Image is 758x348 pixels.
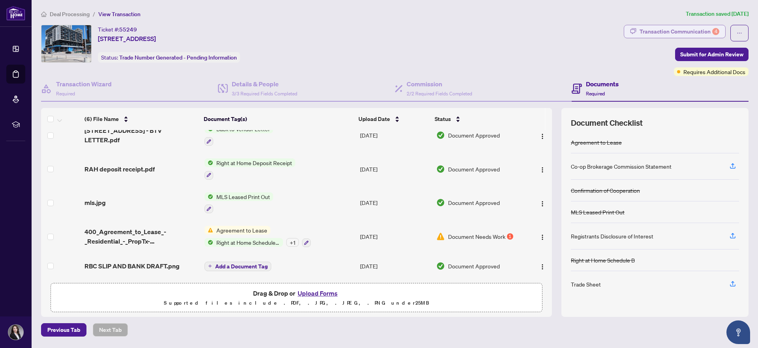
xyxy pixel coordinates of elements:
th: (6) File Name [81,108,201,130]
span: home [41,11,47,17]
div: 4 [712,28,719,35]
img: Document Status [436,131,445,140]
h4: Commission [407,79,472,89]
td: [DATE] [357,253,433,279]
button: Previous Tab [41,323,86,337]
div: Right at Home Schedule B [571,256,635,264]
span: 55249 [119,26,137,33]
span: Previous Tab [47,324,80,336]
div: Registrants Disclosure of Interest [571,232,653,240]
span: Add a Document Tag [215,264,268,269]
td: [DATE] [357,152,433,186]
button: Open asap [726,320,750,344]
img: Profile Icon [8,325,23,340]
button: Upload Forms [295,288,340,298]
img: Logo [539,264,546,270]
td: [DATE] [357,186,433,220]
button: Logo [536,129,549,141]
span: Status [435,115,451,123]
img: Document Status [436,165,445,173]
button: Status IconRight at Home Deposit Receipt [205,158,295,180]
span: Required [586,91,605,97]
img: logo [6,6,25,20]
button: Add a Document Tag [205,262,271,271]
span: Upload Date [358,115,390,123]
span: Right at Home Deposit Receipt [213,158,295,167]
button: Status IconAgreement to LeaseStatus IconRight at Home Schedule B+1 [205,226,311,247]
td: [DATE] [357,118,433,152]
span: Agreement to Lease [213,226,270,234]
div: 1 [507,233,513,240]
li: / [93,9,95,19]
img: Status Icon [205,238,213,247]
span: Document Checklist [571,117,643,128]
article: Transaction saved [DATE] [686,9,749,19]
span: View Transaction [98,11,141,18]
button: Logo [536,260,549,272]
img: Document Status [436,198,445,207]
button: Add a Document Tag [205,261,271,271]
span: Drag & Drop orUpload FormsSupported files include .PDF, .JPG, .JPEG, .PNG under25MB [51,283,542,313]
button: Logo [536,230,549,243]
div: + 1 [286,238,299,247]
img: IMG-N12413726_1.jpg [41,25,91,62]
span: Required [56,91,75,97]
img: Logo [539,133,546,140]
span: plus [208,264,212,268]
div: MLS Leased Print Out [571,208,625,216]
h4: Details & People [232,79,297,89]
button: Transaction Communication4 [624,25,726,38]
span: RBC SLIP AND BANK DRAFT.png [84,261,180,271]
th: Document Tag(s) [201,108,356,130]
span: Document Needs Work [448,232,505,241]
span: Right at Home Schedule B [213,238,283,247]
span: Deal Processing [50,11,90,18]
span: 3/3 Required Fields Completed [232,91,297,97]
span: [STREET_ADDRESS] - BTV LETTER.pdf [84,126,198,145]
p: Supported files include .PDF, .JPG, .JPEG, .PNG under 25 MB [56,298,537,308]
span: ellipsis [737,30,742,36]
span: [STREET_ADDRESS] [98,34,156,43]
span: 2/2 Required Fields Completed [407,91,472,97]
span: Document Approved [448,262,500,270]
img: Logo [539,201,546,207]
button: Submit for Admin Review [675,48,749,61]
span: Submit for Admin Review [680,48,743,61]
img: Document Status [436,232,445,241]
div: Status: [98,52,240,63]
span: RAH deposit receipt.pdf [84,164,155,174]
img: Status Icon [205,226,213,234]
div: Agreement to Lease [571,138,622,147]
div: Transaction Communication [640,25,719,38]
img: Document Status [436,262,445,270]
th: Upload Date [355,108,431,130]
span: 400_Agreement_to_Lease_-_Residential_-_PropTx-[PERSON_NAME] signed.pdf [84,227,198,246]
span: MLS Leased Print Out [213,192,273,201]
span: (6) File Name [84,115,119,123]
h4: Transaction Wizard [56,79,112,89]
h4: Documents [586,79,619,89]
button: Logo [536,163,549,175]
span: mls.jpg [84,198,106,207]
button: Next Tab [93,323,128,337]
img: Logo [539,167,546,173]
span: Trade Number Generated - Pending Information [119,54,237,61]
div: Confirmation of Cooperation [571,186,640,195]
div: Co-op Brokerage Commission Statement [571,162,672,171]
span: Requires Additional Docs [683,67,745,76]
img: Status Icon [205,158,213,167]
div: Trade Sheet [571,280,601,288]
button: Status IconBack to Vendor Letter [205,125,273,146]
button: Status IconMLS Leased Print Out [205,192,273,214]
div: Ticket #: [98,25,137,34]
img: Logo [539,234,546,240]
button: Logo [536,196,549,209]
span: Document Approved [448,198,500,207]
span: Document Approved [448,131,500,140]
span: Document Approved [448,165,500,173]
th: Status [432,108,523,130]
span: Drag & Drop or [253,288,340,298]
td: [DATE] [357,220,433,253]
img: Status Icon [205,192,213,201]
